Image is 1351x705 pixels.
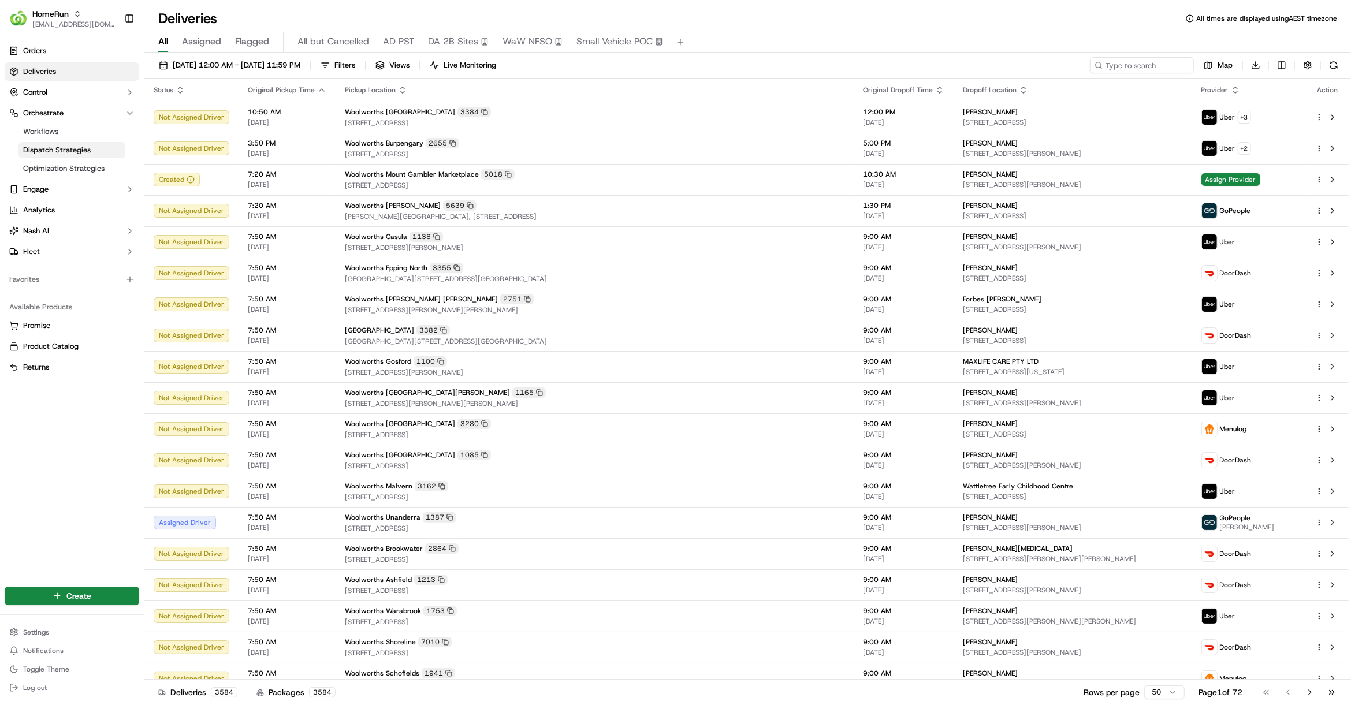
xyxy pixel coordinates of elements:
span: [EMAIL_ADDRESS][DOMAIN_NAME] [32,20,115,29]
img: uber-new-logo.jpeg [1202,141,1217,156]
span: 7:50 AM [248,232,326,241]
span: 7:50 AM [248,294,326,304]
span: Returns [23,362,49,372]
span: DoorDash [1220,549,1252,558]
img: uber-new-logo.jpeg [1202,110,1217,125]
span: Woolworths Gosford [345,357,411,366]
a: Deliveries [5,62,139,81]
img: Ben Goodger [12,167,30,186]
span: 7:50 AM [248,450,326,460]
img: doordash_logo_v2.png [1202,546,1217,561]
span: [GEOGRAPHIC_DATA][STREET_ADDRESS][GEOGRAPHIC_DATA] [345,274,844,284]
span: Menulog [1220,424,1247,434]
button: Settings [5,624,139,640]
a: Orders [5,42,139,60]
span: 9:00 AM [863,294,944,304]
span: [STREET_ADDRESS] [963,492,1182,501]
span: Uber [1220,144,1235,153]
span: 9:00 AM [863,544,944,553]
span: [PERSON_NAME] [963,513,1018,522]
span: [DATE] [248,180,326,189]
span: [DATE] [248,430,326,439]
img: 1736555255976-a54dd68f-1ca7-489b-9aae-adbdc363a1c4 [23,210,32,219]
span: 9:00 AM [863,482,944,491]
span: [DATE] [863,461,944,470]
span: DoorDash [1220,268,1252,278]
span: Woolworths Mount Gambier Marketplace [345,170,479,179]
button: Promise [5,316,139,335]
span: [STREET_ADDRESS] [345,181,844,190]
span: [STREET_ADDRESS] [345,493,844,502]
span: [STREET_ADDRESS] [345,524,844,533]
span: [DATE] [248,398,326,408]
span: 9:00 AM [863,450,944,460]
span: Woolworths Ashfield [345,575,412,584]
span: GoPeople [1220,206,1251,215]
img: Masood Aslam [12,199,30,217]
span: Engage [23,184,49,195]
span: [PERSON_NAME] [963,232,1018,241]
div: 2864 [425,543,459,554]
span: [DATE] [248,211,326,221]
div: 1085 [457,450,491,460]
span: [STREET_ADDRESS][PERSON_NAME] [963,585,1182,595]
a: Analytics [5,201,139,219]
img: uber-new-logo.jpeg [1202,609,1217,624]
span: DA 2B Sites [428,35,478,49]
span: [STREET_ADDRESS] [345,461,844,471]
span: Assign Provider [1201,173,1260,186]
span: [DATE] [248,243,326,252]
div: Available Products [5,298,139,316]
img: 1738778727109-b901c2ba-d612-49f7-a14d-d897ce62d23f [24,110,45,130]
span: Uber [1220,487,1235,496]
span: 7:50 AM [248,482,326,491]
span: 7:50 AM [248,326,326,335]
span: [PERSON_NAME] [963,107,1018,117]
span: API Documentation [109,258,185,269]
span: Dispatch Strategies [23,145,91,155]
button: Refresh [1326,57,1342,73]
span: Toggle Theme [23,665,69,674]
span: 7:50 AM [248,513,326,522]
span: 7:50 AM [248,575,326,584]
span: 9:00 AM [863,419,944,428]
div: 1213 [414,575,448,585]
div: 5018 [481,169,515,180]
span: AD PST [383,35,414,49]
span: Views [389,60,410,70]
span: Woolworths [GEOGRAPHIC_DATA] [345,107,455,117]
div: 3355 [430,263,463,273]
span: Woolworths Brookwater [345,544,423,553]
span: [DATE] [863,398,944,408]
span: Flagged [235,35,269,49]
div: 2751 [500,294,534,304]
span: Optimization Strategies [23,163,105,174]
span: [PERSON_NAME] [963,139,1018,148]
span: 7:20 AM [248,201,326,210]
span: Uber [1220,393,1235,402]
span: 9:00 AM [863,326,944,335]
span: Nash AI [23,226,49,236]
img: doordash_logo_v2.png [1202,577,1217,592]
input: Got a question? Start typing here... [30,74,208,86]
span: • [96,178,100,188]
div: Start new chat [52,110,189,121]
button: Returns [5,358,139,376]
div: 3382 [416,325,450,335]
button: Product Catalog [5,337,139,356]
span: [DATE] [248,461,326,470]
span: DoorDash [1220,331,1252,340]
span: Assigned [182,35,221,49]
span: [DATE] [863,492,944,501]
button: Filters [315,57,360,73]
a: 📗Knowledge Base [7,253,93,274]
span: 7:50 AM [248,606,326,616]
span: Uber [1220,300,1235,309]
span: Knowledge Base [23,258,88,269]
span: [DATE] [248,367,326,376]
span: All times are displayed using AEST timezone [1196,14,1337,23]
span: [STREET_ADDRESS] [963,211,1182,221]
span: Notifications [23,646,64,655]
span: 9:00 AM [863,232,944,241]
span: [STREET_ADDRESS][PERSON_NAME][PERSON_NAME] [963,617,1182,626]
